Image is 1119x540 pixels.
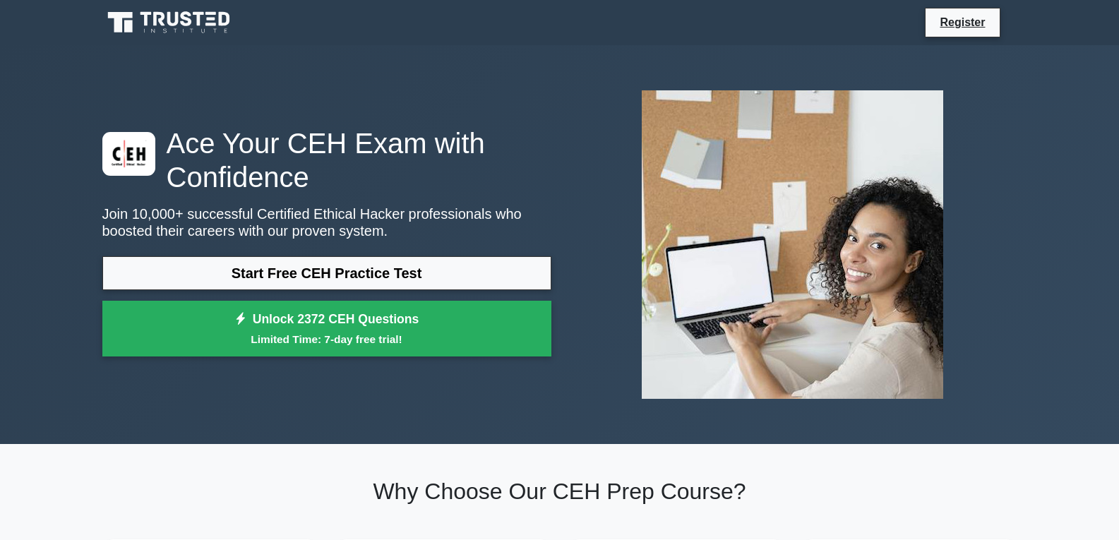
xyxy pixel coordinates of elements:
h2: Why Choose Our CEH Prep Course? [102,478,1017,505]
a: Start Free CEH Practice Test [102,256,551,290]
a: Register [931,13,993,31]
a: Unlock 2372 CEH QuestionsLimited Time: 7-day free trial! [102,301,551,357]
p: Join 10,000+ successful Certified Ethical Hacker professionals who boosted their careers with our... [102,205,551,239]
h1: Ace Your CEH Exam with Confidence [102,126,551,194]
small: Limited Time: 7-day free trial! [120,331,534,347]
